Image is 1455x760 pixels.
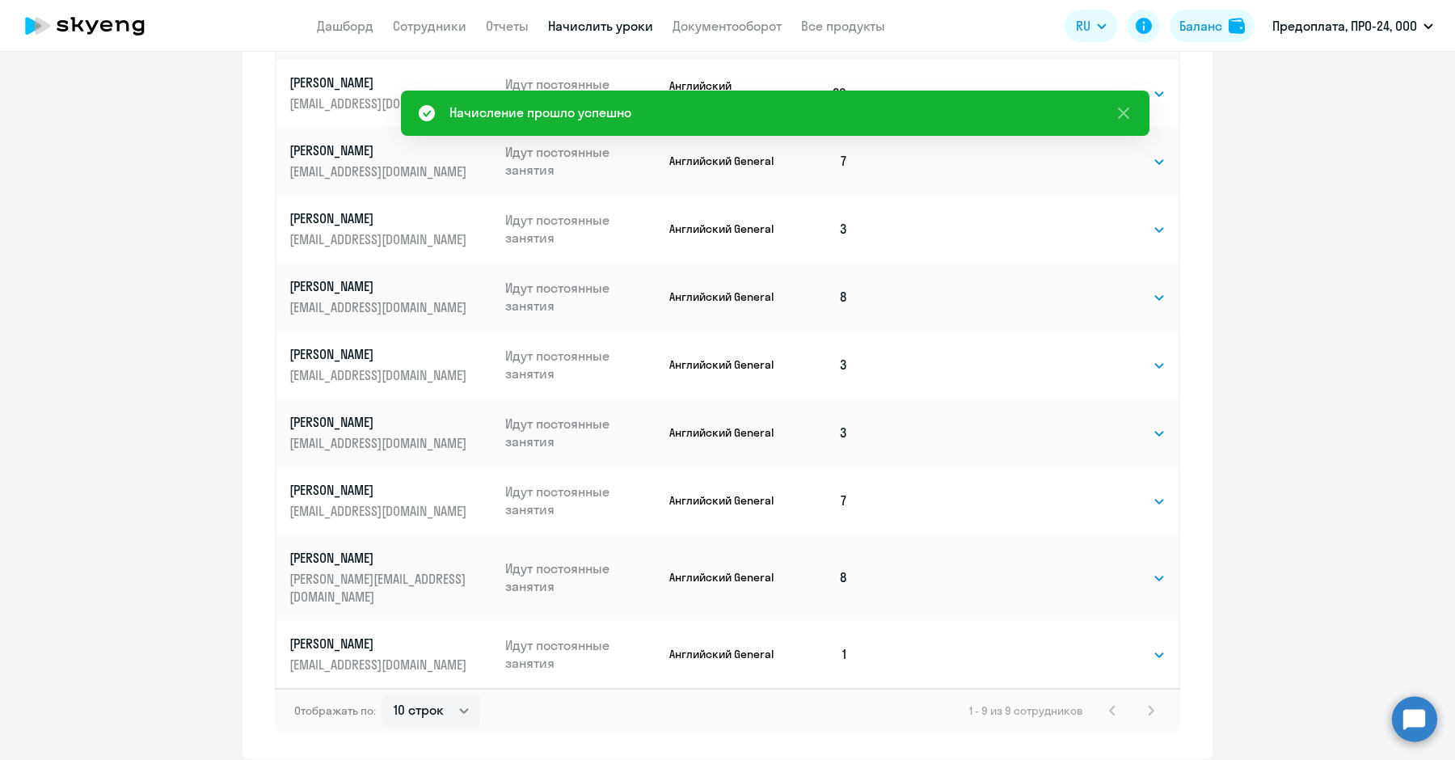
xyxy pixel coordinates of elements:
p: [PERSON_NAME] [289,277,470,295]
a: Все продукты [801,18,885,34]
a: Дашборд [317,18,373,34]
p: Идут постоянные занятия [505,347,657,382]
p: Английский General [669,222,778,236]
p: [EMAIL_ADDRESS][DOMAIN_NAME] [289,95,470,112]
p: [EMAIL_ADDRESS][DOMAIN_NAME] [289,298,470,316]
p: [EMAIL_ADDRESS][DOMAIN_NAME] [289,434,470,452]
p: [EMAIL_ADDRESS][DOMAIN_NAME] [289,230,470,248]
p: Идут постоянные занятия [505,559,657,595]
p: [PERSON_NAME] [289,209,470,227]
p: [PERSON_NAME] [289,74,470,91]
p: [PERSON_NAME] [289,413,470,431]
p: [PERSON_NAME] [289,549,470,567]
p: [PERSON_NAME] [289,635,470,652]
td: 1 [778,620,861,688]
td: 3 [778,195,861,263]
p: Английский General [669,647,778,661]
td: 39 [778,59,861,127]
p: [PERSON_NAME] [289,141,470,159]
td: 7 [778,127,861,195]
td: 8 [778,263,861,331]
div: Баланс [1179,16,1222,36]
span: Отображать по: [294,703,376,718]
img: balance [1229,18,1245,34]
p: Идут постоянные занятия [505,75,657,111]
td: 7 [778,467,861,534]
p: Идут постоянные занятия [505,143,657,179]
p: [PERSON_NAME] [289,481,470,499]
button: RU [1065,10,1118,42]
a: [PERSON_NAME][EMAIL_ADDRESS][DOMAIN_NAME] [289,141,492,180]
td: 8 [778,534,861,620]
a: [PERSON_NAME][EMAIL_ADDRESS][DOMAIN_NAME] [289,413,492,452]
p: Английский General [669,154,778,168]
p: Идут постоянные занятия [505,415,657,450]
p: Английский General [669,570,778,585]
p: [PERSON_NAME] [289,345,470,363]
a: [PERSON_NAME][EMAIL_ADDRESS][DOMAIN_NAME] [289,209,492,248]
a: [PERSON_NAME][EMAIL_ADDRESS][DOMAIN_NAME] [289,74,492,112]
span: RU [1076,16,1090,36]
p: [EMAIL_ADDRESS][DOMAIN_NAME] [289,366,470,384]
button: Предоплата, ПРО-24, ООО [1264,6,1441,45]
p: Английский Premium [669,78,778,108]
a: Отчеты [486,18,529,34]
p: Английский General [669,493,778,508]
div: Начисление прошло успешно [449,103,631,122]
p: Идут постоянные занятия [505,483,657,518]
a: Начислить уроки [548,18,653,34]
p: Английский General [669,425,778,440]
a: [PERSON_NAME][EMAIL_ADDRESS][DOMAIN_NAME] [289,277,492,316]
a: Документооборот [673,18,782,34]
p: [EMAIL_ADDRESS][DOMAIN_NAME] [289,656,470,673]
td: 3 [778,331,861,399]
a: Сотрудники [393,18,466,34]
p: Идут постоянные занятия [505,279,657,315]
p: Идут постоянные занятия [505,636,657,672]
p: Идут постоянные занятия [505,211,657,247]
p: [EMAIL_ADDRESS][DOMAIN_NAME] [289,163,470,180]
p: Английский General [669,357,778,372]
p: Английский General [669,289,778,304]
a: [PERSON_NAME][PERSON_NAME][EMAIL_ADDRESS][DOMAIN_NAME] [289,549,492,606]
a: [PERSON_NAME][EMAIL_ADDRESS][DOMAIN_NAME] [289,635,492,673]
p: [EMAIL_ADDRESS][DOMAIN_NAME] [289,502,470,520]
span: 1 - 9 из 9 сотрудников [969,703,1083,718]
a: [PERSON_NAME][EMAIL_ADDRESS][DOMAIN_NAME] [289,481,492,520]
button: Балансbalance [1170,10,1255,42]
td: 3 [778,399,861,467]
p: [PERSON_NAME][EMAIL_ADDRESS][DOMAIN_NAME] [289,570,470,606]
p: Предоплата, ПРО-24, ООО [1272,16,1417,36]
a: [PERSON_NAME][EMAIL_ADDRESS][DOMAIN_NAME] [289,345,492,384]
